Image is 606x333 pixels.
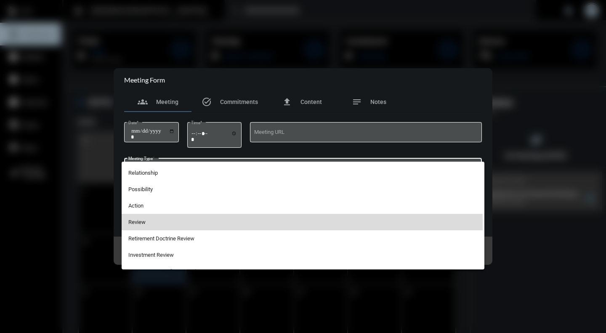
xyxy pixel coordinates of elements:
[128,165,478,181] span: Relationship
[128,197,478,214] span: Action
[128,263,478,280] span: Investment Compliance Review
[128,181,478,197] span: Possibility
[128,230,478,247] span: Retirement Doctrine Review
[128,247,478,263] span: Investment Review
[128,214,478,230] span: Review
